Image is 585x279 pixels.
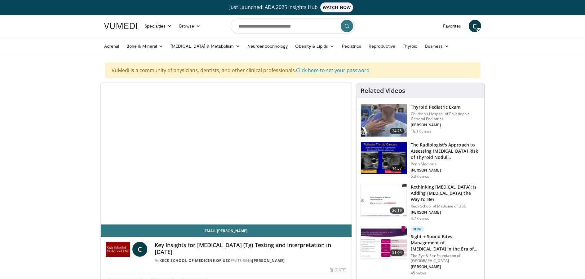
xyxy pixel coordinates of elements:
[330,267,347,273] div: [DATE]
[411,111,481,121] p: Children’s Hospital of Philadephia - General Pediatrics
[411,204,481,209] p: Keck School of Medicine of USC
[390,207,405,214] span: 26:19
[123,40,167,52] a: Bone & Mineral
[411,253,481,263] p: The Eye & Ear Foundation of [GEOGRAPHIC_DATA]
[106,242,130,257] img: Keck School of Medicine of USC
[100,40,123,52] a: Adrenal
[231,19,355,33] input: Search topics, interventions
[167,40,244,52] a: [MEDICAL_DATA] & Metabolism
[155,258,347,264] div: By FEATURING
[361,142,407,174] img: 64bf5cfb-7b6d-429f-8d89-8118f524719e.150x105_q85_crop-smart_upscale.jpg
[411,184,481,203] h3: Rethinking [MEDICAL_DATA]: Is Adding [MEDICAL_DATA] the Way to Be?
[338,40,365,52] a: Pediatrics
[361,104,481,137] a: 24:25 Thyroid Pediatric Exam Children’s Hospital of Philadephia - General Pediatrics [PERSON_NAME...
[365,40,399,52] a: Reproductive
[244,40,291,52] a: Neuroendocrinology
[411,233,481,252] h3: Sight + Sound Bites: Management of [MEDICAL_DATA] in the Era of Targ…
[159,258,231,263] a: Keck School of Medicine of USC
[411,168,481,173] p: [PERSON_NAME]
[104,23,137,29] img: VuMedi Logo
[411,162,481,167] p: Penn Medicine
[141,20,176,32] a: Specialties
[361,104,407,137] img: 576742cb-950f-47b1-b49b-8023242b3cfa.150x105_q85_crop-smart_upscale.jpg
[175,20,204,32] a: Browse
[101,225,352,237] a: Email [PERSON_NAME]
[361,87,405,94] h4: Related Videos
[439,20,465,32] a: Favorites
[411,226,424,232] p: New
[105,2,480,12] a: Just Launched: ADA 2025 Insights HubWATCH NOW
[361,184,407,216] img: 83a0fbab-8392-4dd6-b490-aa2edb68eb86.150x105_q85_crop-smart_upscale.jpg
[390,165,405,172] span: 14:57
[361,226,481,276] a: 51:04 New Sight + Sound Bites: Management of [MEDICAL_DATA] in the Era of Targ… The Eye & Ear Fou...
[411,104,481,110] h3: Thyroid Pediatric Exam
[132,242,147,257] a: C
[252,258,285,263] a: [PERSON_NAME]
[421,40,453,52] a: Business
[320,2,353,12] span: WATCH NOW
[411,123,481,128] p: [PERSON_NAME]
[390,128,405,134] span: 24:25
[469,20,481,32] a: C
[101,83,352,225] video-js: Video Player
[411,271,426,276] p: 45 views
[361,142,481,179] a: 14:57 The Radiologist's Approach to Assessing [MEDICAL_DATA] Risk of Thyroid Nodul… Penn Medicine...
[411,216,429,221] p: 4.7K views
[411,174,429,179] p: 5.3K views
[296,67,370,74] a: Click here to set your password
[390,250,405,256] span: 51:04
[155,242,347,255] h4: Key Insights for [MEDICAL_DATA] (Tg) Testing and Interpretation in [DATE]
[411,129,431,134] p: 16.1K views
[361,226,407,259] img: 8bea4cff-b600-4be7-82a7-01e969b6860e.150x105_q85_crop-smart_upscale.jpg
[105,63,480,78] div: VuMedi is a community of physicians, dentists, and other clinical professionals.
[291,40,338,52] a: Obesity & Lipids
[411,142,481,160] h3: The Radiologist's Approach to Assessing [MEDICAL_DATA] Risk of Thyroid Nodul…
[399,40,421,52] a: Thyroid
[411,264,481,269] p: [PERSON_NAME]
[361,184,481,221] a: 26:19 Rethinking [MEDICAL_DATA]: Is Adding [MEDICAL_DATA] the Way to Be? Keck School of Medicine ...
[411,210,481,215] p: [PERSON_NAME]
